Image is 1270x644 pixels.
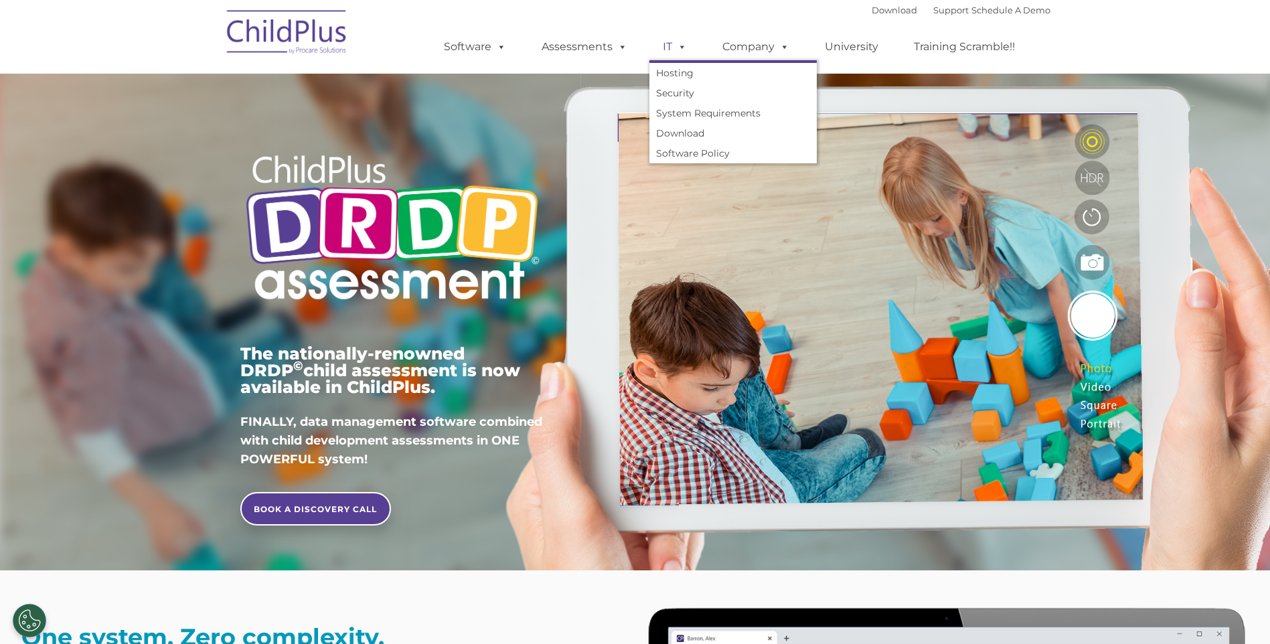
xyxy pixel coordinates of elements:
[13,604,46,637] button: Cookies Settings
[872,5,917,15] a: Download
[933,5,969,15] a: Support
[811,33,892,60] a: University
[649,123,817,143] a: Download
[649,33,700,60] a: IT
[430,33,520,60] a: Software
[900,33,1028,60] a: Training Scramble!!
[528,33,641,60] a: Assessments
[240,414,542,467] span: FINALLY, data management software combined with child development assessments in ONE POWERFUL sys...
[709,33,803,60] a: Company
[872,5,1050,15] font: |
[240,343,520,397] span: The nationally-renowned DRDP child assessment is now available in ChildPlus.
[649,103,817,123] a: System Requirements
[649,63,817,83] a: Hosting
[649,143,817,163] a: Software Policy
[220,1,354,68] img: ChildPlus by Procare Solutions
[649,83,817,103] a: Security
[293,358,303,374] sup: ©
[240,137,544,322] img: Copyright - DRDP Logo Light
[971,5,1050,15] a: Schedule A Demo
[240,492,391,526] a: BOOK A DISCOVERY CALL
